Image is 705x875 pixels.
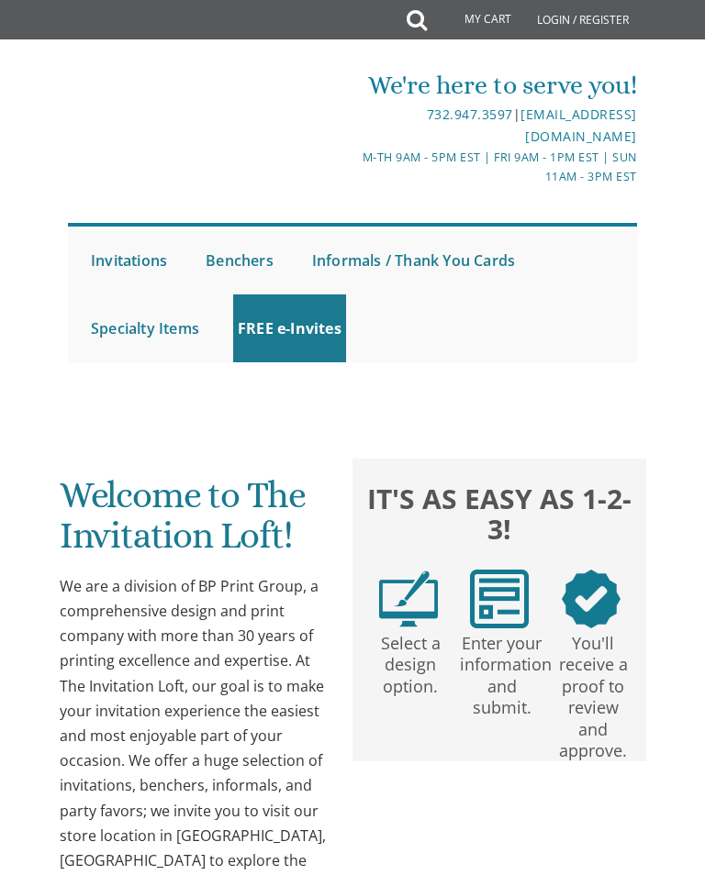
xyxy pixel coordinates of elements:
h1: Welcome to The Invitation Loft! [60,475,334,570]
img: step3.png [562,570,621,628]
a: My Cart [425,2,524,39]
div: M-Th 9am - 5pm EST | Fri 9am - 1pm EST | Sun 11am - 3pm EST [353,148,637,187]
h2: It's as easy as 1-2-3! [363,481,637,547]
a: Invitations [86,227,172,294]
a: 732.947.3597 [427,105,513,123]
p: Enter your information and submit. [460,628,544,718]
p: Select a design option. [368,628,453,697]
a: Specialty Items [86,294,204,362]
div: | [353,104,637,148]
img: step2.png [470,570,529,628]
div: We're here to serve you! [353,67,637,104]
a: Benchers [201,227,278,294]
a: Informals / Thank You Cards [308,227,520,294]
p: You'll receive a proof to review and approve. [551,628,635,761]
img: step1.png [379,570,438,628]
a: FREE e-Invites [233,294,346,362]
a: [EMAIL_ADDRESS][DOMAIN_NAME] [520,105,637,145]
